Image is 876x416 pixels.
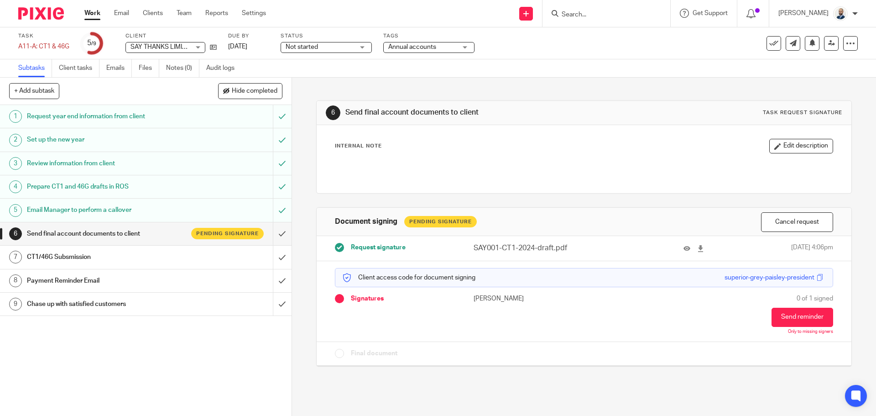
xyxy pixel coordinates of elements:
[9,83,59,99] button: + Add subtask
[281,32,372,40] label: Status
[9,251,22,263] div: 7
[177,9,192,18] a: Team
[228,32,269,40] label: Due by
[125,32,217,40] label: Client
[18,32,69,40] label: Task
[196,230,259,237] span: Pending signature
[404,216,477,227] div: Pending Signature
[59,59,99,77] a: Client tasks
[18,42,69,51] div: A11-A: CT1 &amp; 46G
[9,110,22,123] div: 1
[205,9,228,18] a: Reports
[27,250,185,264] h1: CT1/46G Subsmission
[351,243,406,252] span: Request signature
[693,10,728,16] span: Get Support
[106,59,132,77] a: Emails
[9,204,22,217] div: 5
[130,44,194,50] span: SAY THANKS LIMITED
[561,11,643,19] input: Search
[143,9,163,18] a: Clients
[84,9,100,18] a: Work
[18,42,69,51] div: A11-A: CT1 & 46G
[27,133,185,147] h1: Set up the new year
[342,273,475,282] p: Client access code for document signing
[474,294,584,303] p: [PERSON_NAME]
[791,243,833,253] span: [DATE] 4:06pm
[206,59,241,77] a: Audit logs
[9,180,22,193] div: 4
[761,212,833,232] button: Cancel request
[27,203,185,217] h1: Email Manager to perform a callover
[232,88,277,95] span: Hide completed
[242,9,266,18] a: Settings
[9,134,22,147] div: 2
[788,329,833,335] p: Only to missing signers
[351,349,397,358] span: Final document
[218,83,282,99] button: Hide completed
[351,294,384,303] span: Signatures
[286,44,318,50] span: Not started
[18,7,64,20] img: Pixie
[9,157,22,170] div: 3
[763,109,842,116] div: Task request signature
[725,273,814,282] div: superior-grey-paisley-president
[228,43,247,50] span: [DATE]
[383,32,474,40] label: Tags
[797,294,833,303] span: 0 of 1 signed
[778,9,829,18] p: [PERSON_NAME]
[18,59,52,77] a: Subtasks
[166,59,199,77] a: Notes (0)
[27,274,185,288] h1: Payment Reminder Email
[769,139,833,153] button: Edit description
[9,227,22,240] div: 6
[474,243,611,253] p: SAY001-CT1-2024-draft.pdf
[27,297,185,311] h1: Chase up with satisfied customers
[27,110,185,123] h1: Request year end information from client
[27,180,185,194] h1: Prepare CT1 and 46G drafts in ROS
[87,38,96,48] div: 5
[833,6,848,21] img: Mark%20LI%20profiler.png
[139,59,159,77] a: Files
[114,9,129,18] a: Email
[345,108,604,117] h1: Send final account documents to client
[772,308,833,327] button: Send reminder
[27,157,185,170] h1: Review information from client
[27,227,185,241] h1: Send final account documents to client
[91,41,96,46] small: /9
[326,105,340,120] div: 6
[9,298,22,311] div: 9
[335,142,382,150] p: Internal Note
[9,274,22,287] div: 8
[335,217,397,226] h1: Document signing
[388,44,436,50] span: Annual accounts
